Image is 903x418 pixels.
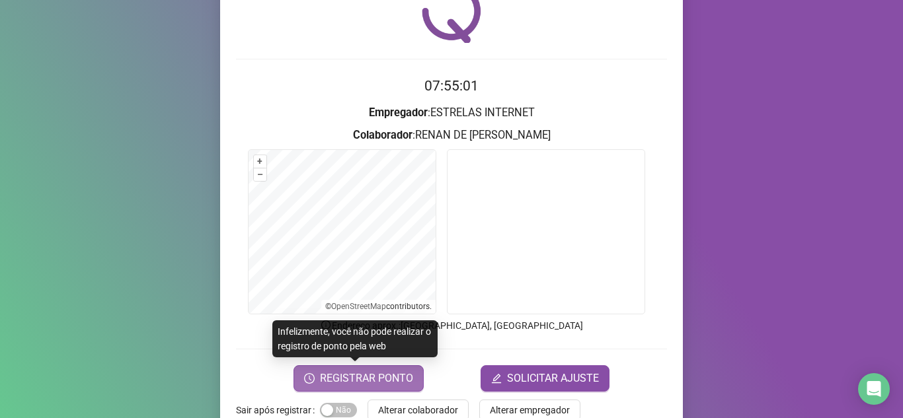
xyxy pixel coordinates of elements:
span: SOLICITAR AJUSTE [507,370,599,386]
button: + [254,155,266,168]
div: Infelizmente, você não pode realizar o registro de ponto pela web [272,320,438,357]
h3: : RENAN DE [PERSON_NAME] [236,127,667,144]
a: OpenStreetMap [331,302,386,311]
button: editSOLICITAR AJUSTE [481,365,609,392]
time: 07:55:01 [424,78,479,94]
strong: Empregador [369,106,428,119]
p: Endereço aprox. : [GEOGRAPHIC_DATA], [GEOGRAPHIC_DATA] [236,318,667,333]
span: REGISTRAR PONTO [320,370,413,386]
span: info-circle [320,319,332,331]
button: REGISTRAR PONTO [294,365,424,392]
button: – [254,168,266,181]
span: Alterar colaborador [378,403,458,417]
li: © contributors. [325,302,432,311]
span: edit [491,373,502,384]
span: Alterar empregador [490,403,570,417]
div: Open Intercom Messenger [858,373,890,405]
h3: : ESTRELAS INTERNET [236,104,667,122]
strong: Colaborador [353,129,412,141]
span: clock-circle [304,373,315,384]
